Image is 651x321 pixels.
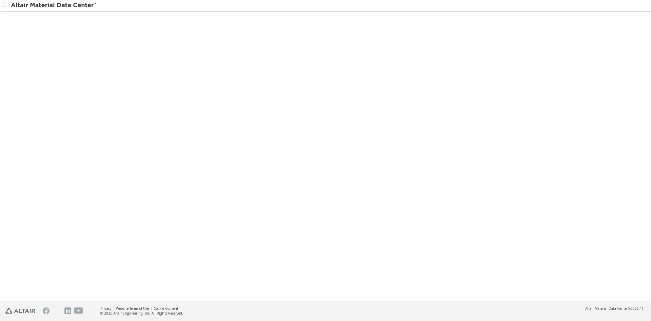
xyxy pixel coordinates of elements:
div: © 2025 Altair Engineering, Inc. All Rights Reserved. [100,311,183,316]
div: (v2025.1) [585,306,643,311]
img: Altair Engineering [5,308,35,314]
a: Website Terms of Use [116,306,149,311]
span: Altair Material Data Center [585,306,628,311]
a: Privacy [100,306,111,311]
img: Altair Material Data Center [11,2,97,9]
a: Cookie Consent [154,306,178,311]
